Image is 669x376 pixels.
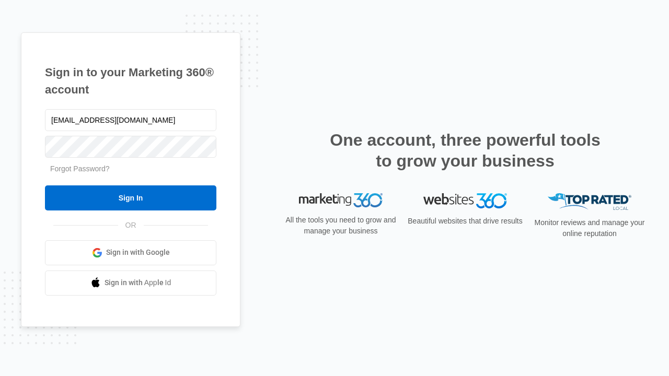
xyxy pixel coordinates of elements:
[45,271,216,296] a: Sign in with Apple Id
[50,164,110,173] a: Forgot Password?
[423,193,507,208] img: Websites 360
[106,247,170,258] span: Sign in with Google
[118,220,144,231] span: OR
[282,215,399,237] p: All the tools you need to grow and manage your business
[531,217,648,239] p: Monitor reviews and manage your online reputation
[45,185,216,210] input: Sign In
[45,64,216,98] h1: Sign in to your Marketing 360® account
[548,193,631,210] img: Top Rated Local
[45,240,216,265] a: Sign in with Google
[105,277,171,288] span: Sign in with Apple Id
[327,130,604,171] h2: One account, three powerful tools to grow your business
[299,193,383,208] img: Marketing 360
[407,216,524,227] p: Beautiful websites that drive results
[45,109,216,131] input: Email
